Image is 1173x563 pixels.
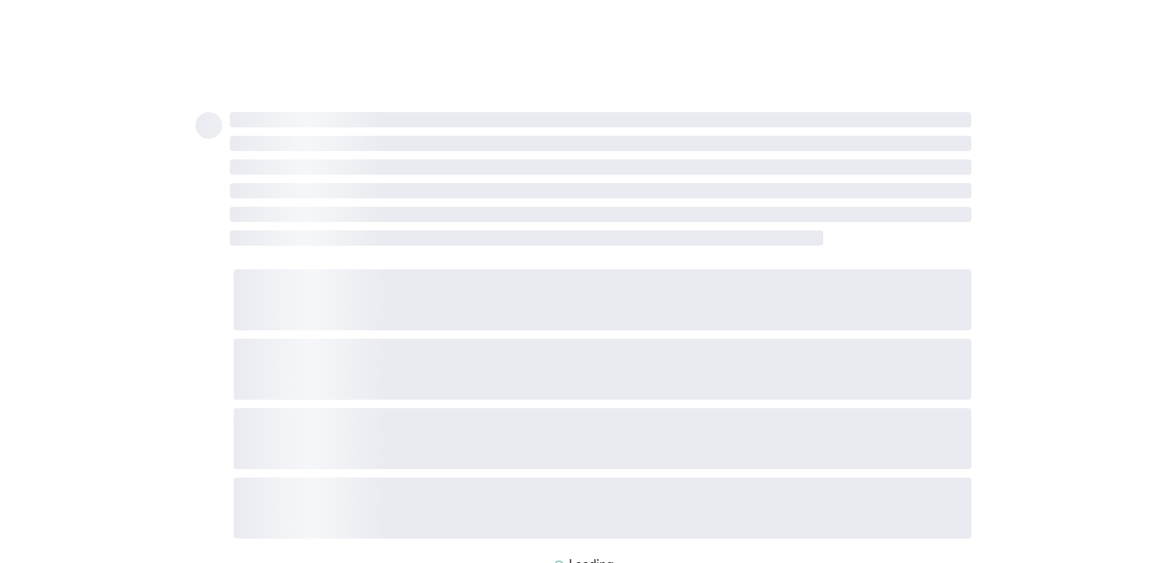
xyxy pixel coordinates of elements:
span: ‌ [230,230,823,246]
span: ‌ [230,183,971,198]
span: ‌ [234,339,971,400]
span: ‌ [234,269,971,330]
span: ‌ [234,478,971,539]
span: ‌ [230,112,971,127]
span: ‌ [234,408,971,469]
span: ‌ [230,136,971,151]
span: ‌ [230,207,971,222]
span: ‌ [230,159,971,175]
span: ‌ [195,112,222,139]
